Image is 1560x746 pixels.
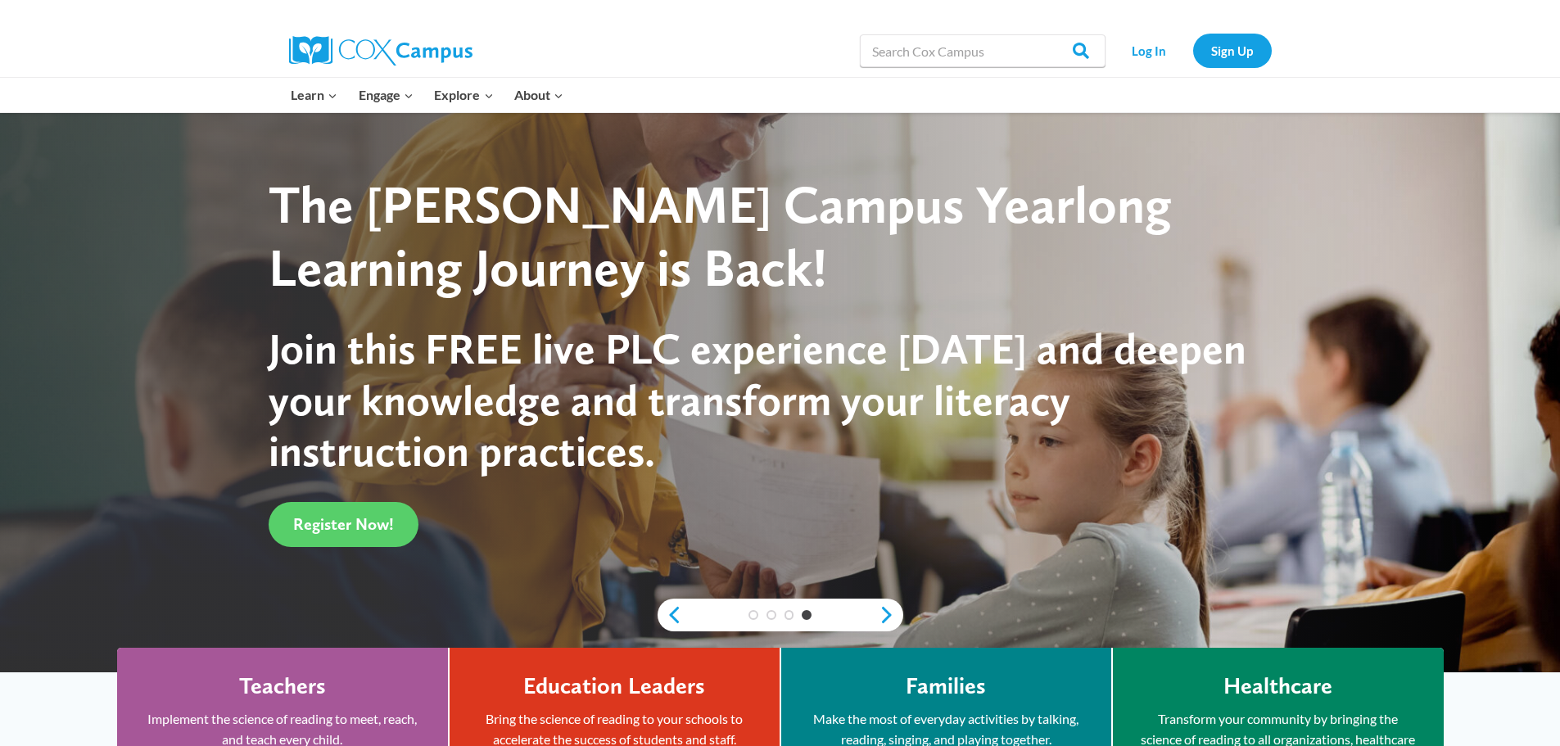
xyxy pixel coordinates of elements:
a: 1 [748,610,758,620]
button: Child menu of Engage [348,78,424,112]
nav: Primary Navigation [281,78,574,112]
a: 4 [802,610,812,620]
span: Register Now! [293,514,394,534]
a: 2 [766,610,776,620]
button: Child menu of Learn [281,78,349,112]
button: Child menu of About [504,78,574,112]
h4: Teachers [239,672,326,700]
a: Register Now! [269,502,418,547]
img: Cox Campus [289,36,473,66]
h4: Education Leaders [523,672,705,700]
div: content slider buttons [658,599,903,631]
h4: Families [906,672,986,700]
nav: Secondary Navigation [1114,34,1272,67]
a: Sign Up [1193,34,1272,67]
a: next [879,605,903,625]
div: The [PERSON_NAME] Campus Yearlong Learning Journey is Back! [269,174,1262,300]
a: 3 [785,610,794,620]
a: Log In [1114,34,1185,67]
a: previous [658,605,682,625]
h4: Healthcare [1223,672,1332,700]
button: Child menu of Explore [424,78,504,112]
input: Search Cox Campus [860,34,1106,67]
span: Join this FREE live PLC experience [DATE] and deepen your knowledge and transform your literacy i... [269,323,1246,477]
